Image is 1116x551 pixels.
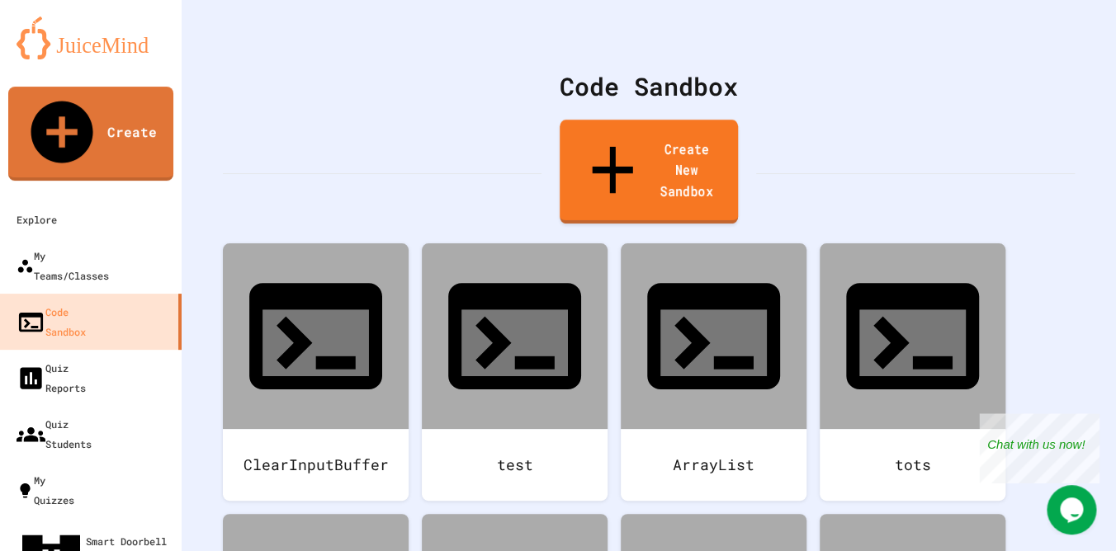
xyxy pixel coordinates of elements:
[223,243,409,501] a: ClearInputBuffer
[621,243,806,501] a: ArrayList
[17,470,74,510] div: My Quizzes
[223,68,1075,105] div: Code Sandbox
[560,120,738,224] a: Create New Sandbox
[17,358,86,398] div: Quiz Reports
[17,414,92,454] div: Quiz Students
[422,243,608,501] a: test
[223,429,409,501] div: ClearInputBuffer
[820,243,1005,501] a: tots
[979,413,1099,483] iframe: chat widget
[820,429,1005,501] div: tots
[17,16,165,59] img: logo-orange.svg
[1047,485,1099,535] iframe: chat widget
[17,246,109,285] div: My Teams/Classes
[621,429,806,501] div: ArrayList
[17,210,57,229] div: Explore
[422,429,608,501] div: test
[8,87,173,181] a: Create
[17,302,86,341] div: Code Sandbox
